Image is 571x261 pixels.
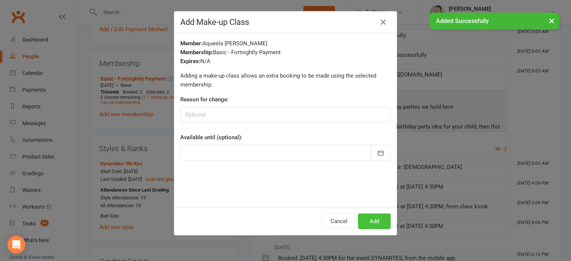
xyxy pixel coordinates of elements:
[180,71,391,89] p: Adding a make-up class allows an extra booking to be made using the selected membership.
[180,49,213,56] strong: Membership:
[180,39,391,48] div: Aqueela [PERSON_NAME]
[180,107,391,123] input: Optional
[7,236,25,254] div: Open Intercom Messenger
[545,13,558,29] button: ×
[180,40,203,47] strong: Member:
[180,133,242,142] label: Available until (optional):
[322,213,356,229] button: Cancel
[180,57,391,66] div: N/A
[180,95,229,104] label: Reason for change:
[358,213,391,229] button: Add
[180,58,200,65] strong: Expires:
[180,48,391,57] div: Basic - Fortnightly Payment
[429,13,559,29] div: Added Successfully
